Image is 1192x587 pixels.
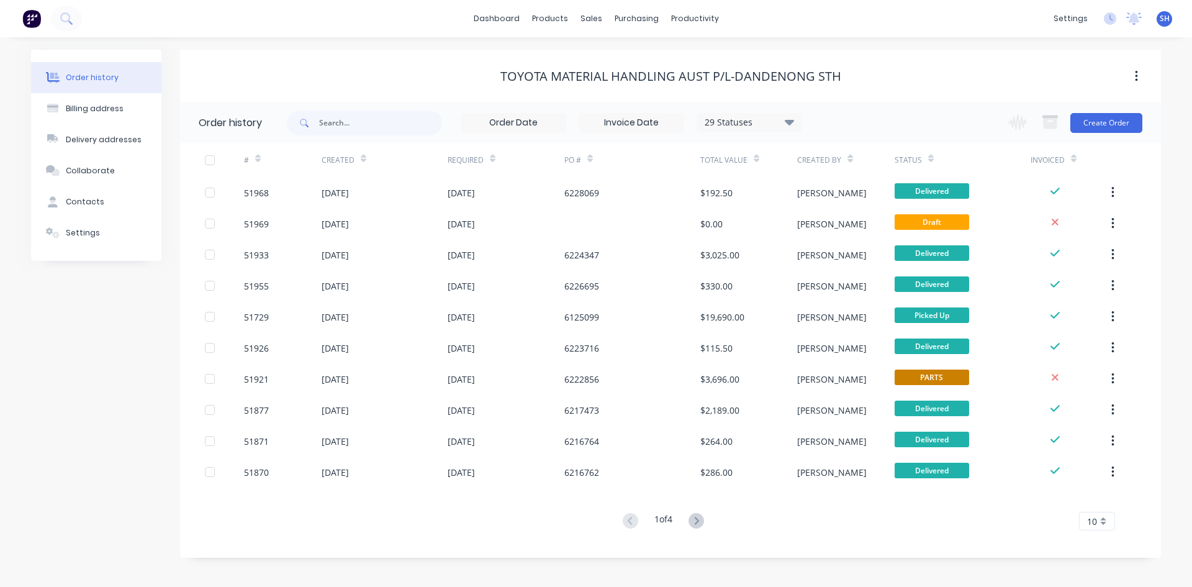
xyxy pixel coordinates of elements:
div: Collaborate [66,165,115,176]
div: 6217473 [564,404,599,417]
span: Delivered [895,401,969,416]
div: 51871 [244,435,269,448]
div: 51926 [244,342,269,355]
div: [DATE] [448,248,475,262]
div: 51729 [244,311,269,324]
div: [DATE] [448,217,475,230]
div: Created [322,155,354,166]
div: [PERSON_NAME] [797,280,867,293]
div: $330.00 [700,280,733,293]
div: Created By [797,155,841,166]
div: Contacts [66,196,104,207]
button: Collaborate [31,155,161,186]
div: Invoiced [1031,143,1108,177]
span: Delivered [895,276,969,292]
span: SH [1160,13,1170,24]
div: TOYOTA MATERIAL HANDLING AUST P/L-DANDENONG STH [500,69,841,84]
div: Created [322,143,448,177]
div: productivity [665,9,725,28]
div: [DATE] [322,404,349,417]
div: 6226695 [564,280,599,293]
div: settings [1047,9,1094,28]
input: Search... [319,111,442,135]
div: Required [448,143,564,177]
div: # [244,143,322,177]
span: Delivered [895,463,969,478]
div: products [526,9,574,28]
div: [PERSON_NAME] [797,373,867,386]
span: Delivered [895,183,969,199]
img: Factory [22,9,41,28]
div: 6228069 [564,186,599,199]
div: [PERSON_NAME] [797,404,867,417]
div: $264.00 [700,435,733,448]
div: $3,025.00 [700,248,739,262]
div: 51969 [244,217,269,230]
span: Delivered [895,432,969,447]
div: [PERSON_NAME] [797,248,867,262]
div: Order history [66,72,119,83]
div: 6216762 [564,466,599,479]
div: 51968 [244,186,269,199]
div: $3,696.00 [700,373,739,386]
div: Required [448,155,484,166]
div: 6216764 [564,435,599,448]
div: [DATE] [448,435,475,448]
div: $192.50 [700,186,733,199]
span: Delivered [895,245,969,261]
div: [DATE] [448,373,475,386]
div: [DATE] [448,186,475,199]
div: Invoiced [1031,155,1065,166]
div: [PERSON_NAME] [797,466,867,479]
div: [DATE] [448,280,475,293]
div: 1 of 4 [654,512,672,530]
div: [DATE] [322,466,349,479]
button: Delivery addresses [31,124,161,155]
div: [DATE] [322,280,349,293]
div: [DATE] [322,217,349,230]
div: $0.00 [700,217,723,230]
div: [DATE] [448,404,475,417]
div: Total Value [700,143,797,177]
div: [PERSON_NAME] [797,186,867,199]
div: [DATE] [322,342,349,355]
a: dashboard [467,9,526,28]
button: Create Order [1070,113,1142,133]
div: 6224347 [564,248,599,262]
div: PO # [564,143,700,177]
div: 6222856 [564,373,599,386]
div: 51870 [244,466,269,479]
div: [DATE] [322,186,349,199]
div: 29 Statuses [697,116,801,129]
span: PARTS [895,370,969,385]
div: Status [895,155,922,166]
div: # [244,155,249,166]
div: [DATE] [448,342,475,355]
div: [PERSON_NAME] [797,217,867,230]
div: [DATE] [448,466,475,479]
div: sales [574,9,608,28]
div: [DATE] [322,248,349,262]
input: Order Date [461,114,566,132]
span: Delivered [895,339,969,354]
div: [DATE] [448,311,475,324]
div: 6223716 [564,342,599,355]
div: $2,189.00 [700,404,739,417]
button: Billing address [31,93,161,124]
div: [DATE] [322,311,349,324]
button: Settings [31,217,161,248]
div: $19,690.00 [700,311,744,324]
div: 51955 [244,280,269,293]
span: 10 [1087,515,1097,528]
div: 6125099 [564,311,599,324]
span: Draft [895,214,969,230]
div: [PERSON_NAME] [797,342,867,355]
div: 51933 [244,248,269,262]
div: Total Value [700,155,747,166]
div: Created By [797,143,894,177]
div: [DATE] [322,435,349,448]
div: purchasing [608,9,665,28]
div: Order history [199,116,262,130]
div: Status [895,143,1031,177]
div: [PERSON_NAME] [797,435,867,448]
